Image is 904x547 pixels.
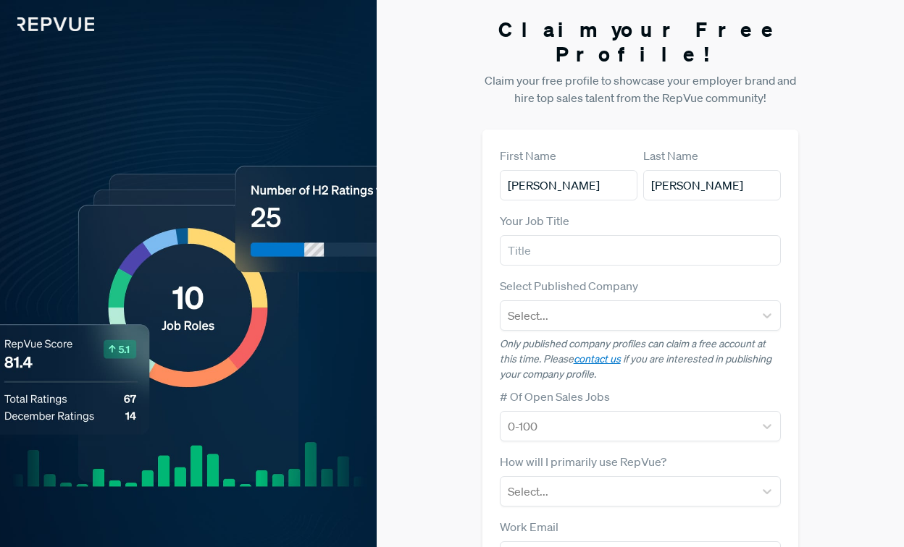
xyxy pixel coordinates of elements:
label: Your Job Title [500,212,569,229]
label: First Name [500,147,556,164]
label: How will I primarily use RepVue? [500,453,666,470]
p: Only published company profiles can claim a free account at this time. Please if you are interest... [500,336,782,382]
label: Select Published Company [500,277,638,294]
h3: Claim your Free Profile! [482,17,799,66]
label: Last Name [643,147,698,164]
label: Work Email [500,518,558,535]
label: # Of Open Sales Jobs [500,388,610,405]
input: Title [500,235,782,266]
input: First Name [500,170,637,200]
a: contact us [574,352,621,365]
input: Last Name [643,170,781,200]
p: Claim your free profile to showcase your employer brand and hire top sales talent from the RepVue... [482,72,799,106]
